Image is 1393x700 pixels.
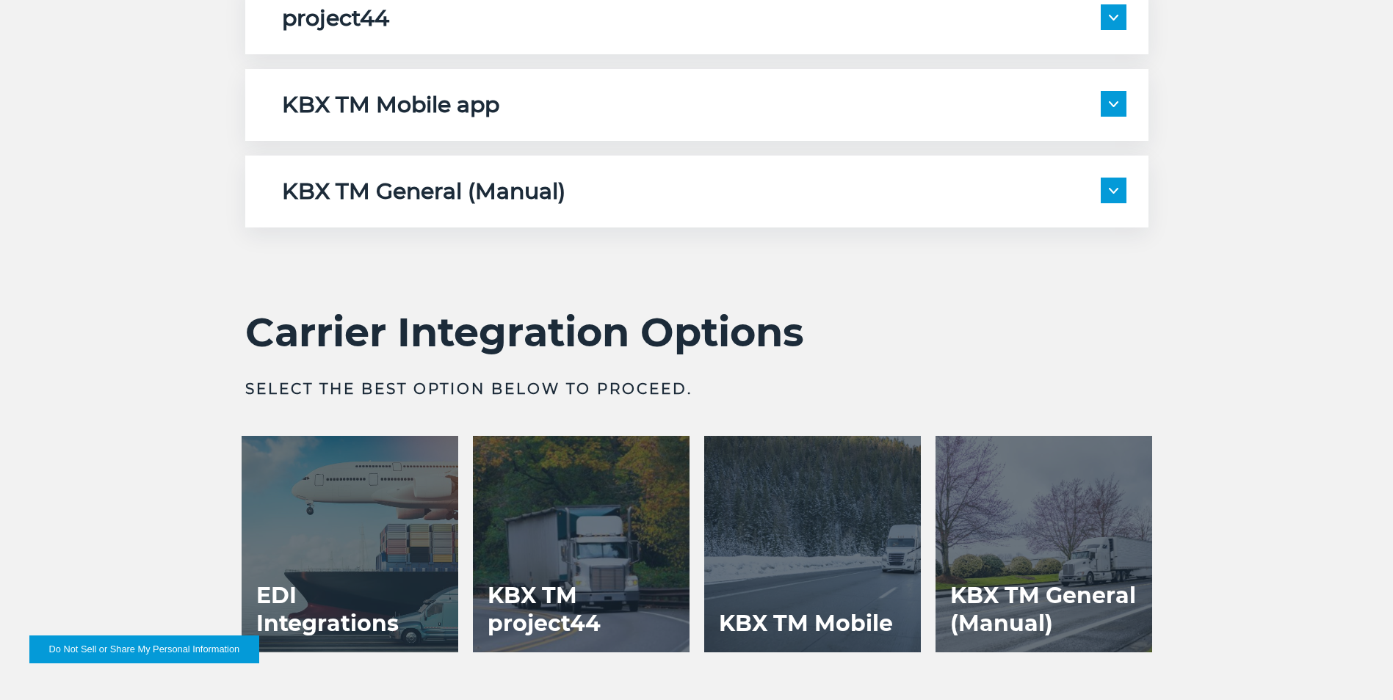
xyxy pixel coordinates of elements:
img: arrow [1109,15,1118,21]
img: arrow [1109,101,1118,107]
h5: KBX TM Mobile app [282,91,499,119]
img: arrow [1109,188,1118,194]
h3: EDI Integrations [242,567,458,652]
h3: Select the best option below to proceed. [245,379,1148,399]
h3: KBX TM Mobile [704,595,908,652]
button: Do Not Sell or Share My Personal Information [29,635,259,663]
a: KBX TM project44 [473,436,690,652]
h2: Carrier Integration Options [245,308,1148,357]
h5: KBX TM General (Manual) [282,178,565,205]
iframe: Chat Widget [1320,630,1393,700]
a: EDI Integrations [242,436,458,652]
h5: project44 [282,4,389,32]
a: KBX TM General (Manual) [936,436,1152,652]
a: KBX TM Mobile [704,436,921,652]
h3: KBX TM General (Manual) [936,567,1152,652]
h3: KBX TM project44 [473,567,690,652]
